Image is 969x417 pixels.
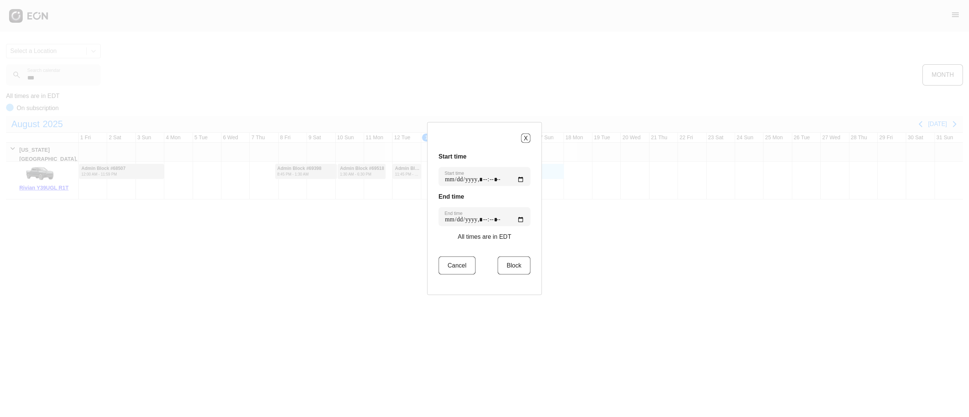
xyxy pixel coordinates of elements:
[458,232,511,241] p: All times are in EDT
[521,134,531,143] button: X
[445,210,463,216] label: End time
[497,257,530,275] button: Block
[439,152,531,161] h3: Start time
[445,170,464,176] label: Start time
[439,192,531,201] h3: End time
[439,257,476,275] button: Cancel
